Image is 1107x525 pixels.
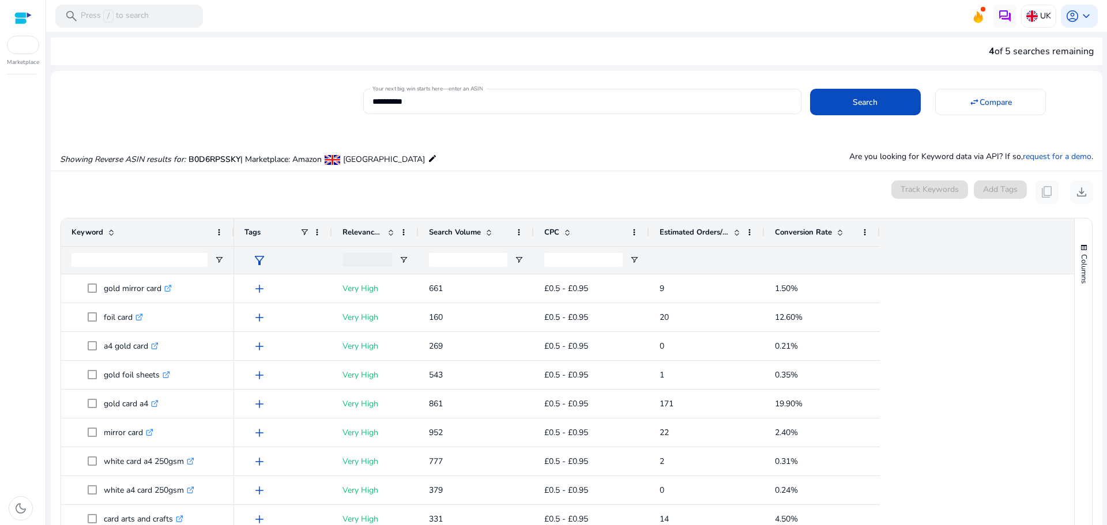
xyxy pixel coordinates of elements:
span: account_circle [1065,9,1079,23]
span: Search Volume [429,227,481,237]
span: 952 [429,427,443,438]
span: Search [853,96,878,108]
p: mirror card [104,421,153,444]
p: Very High [342,305,408,329]
p: Very High [342,334,408,358]
span: 0 [660,485,664,496]
p: Marketplace [7,58,39,67]
p: Very High [342,450,408,473]
span: 160 [429,312,443,323]
p: UK [1040,6,1051,26]
span: 0.31% [775,456,798,467]
span: 4 [989,45,995,58]
span: 171 [660,398,673,409]
p: a4 gold card [104,334,159,358]
button: Open Filter Menu [214,255,224,265]
span: 1.50% [775,283,798,294]
span: Conversion Rate [775,227,832,237]
span: filter_alt [253,254,266,267]
button: Open Filter Menu [630,255,639,265]
span: 2.40% [775,427,798,438]
button: download [1070,180,1093,203]
span: add [253,397,266,411]
span: Estimated Orders/Month [660,227,729,237]
span: 379 [429,485,443,496]
span: add [253,282,266,296]
span: 331 [429,513,443,524]
span: / [103,10,114,22]
span: 0.24% [775,485,798,496]
span: add [253,311,266,324]
a: request for a demo [1023,151,1091,162]
mat-label: Your next big win starts here—enter an ASIN [372,85,483,93]
span: 22 [660,427,669,438]
p: foil card [104,305,143,329]
span: 661 [429,283,443,294]
span: Tags [244,227,261,237]
p: white card a4 250gsm [104,450,194,473]
p: white a4 card 250gsm [104,478,194,502]
p: Are you looking for Keyword data via API? If so, . [849,150,1093,163]
span: 0.21% [775,341,798,352]
p: Very High [342,478,408,502]
button: Search [810,89,921,115]
span: B0D6RPSSKY [189,154,240,165]
input: Keyword Filter Input [71,253,208,267]
mat-icon: edit [428,152,437,165]
span: add [253,426,266,440]
span: CPC [544,227,559,237]
span: 1 [660,369,664,380]
input: Search Volume Filter Input [429,253,507,267]
button: Open Filter Menu [514,255,524,265]
span: £0.5 - £0.95 [544,312,588,323]
span: 4.50% [775,513,798,524]
span: add [253,368,266,382]
mat-icon: swap_horiz [969,97,980,107]
p: Very High [342,277,408,300]
span: 9 [660,283,664,294]
button: Open Filter Menu [399,255,408,265]
span: Columns [1079,254,1089,284]
span: £0.5 - £0.95 [544,369,588,380]
span: 269 [429,341,443,352]
span: £0.5 - £0.95 [544,513,588,524]
span: Relevance Score [342,227,383,237]
span: | Marketplace: Amazon [240,154,322,165]
span: £0.5 - £0.95 [544,485,588,496]
span: 12.60% [775,312,803,323]
span: 19.90% [775,398,803,409]
span: download [1075,185,1089,199]
i: Showing Reverse ASIN results for: [60,154,186,165]
span: Compare [980,96,1012,108]
span: 543 [429,369,443,380]
div: of 5 searches remaining [989,44,1094,58]
span: add [253,455,266,469]
p: Very High [342,421,408,444]
span: add [253,339,266,353]
p: Very High [342,392,408,416]
span: 0 [660,341,664,352]
span: £0.5 - £0.95 [544,283,588,294]
span: [GEOGRAPHIC_DATA] [343,154,425,165]
p: Press to search [81,10,149,22]
p: gold foil sheets [104,363,170,387]
span: 0.35% [775,369,798,380]
span: £0.5 - £0.95 [544,456,588,467]
input: CPC Filter Input [544,253,623,267]
span: add [253,484,266,497]
span: 20 [660,312,669,323]
img: uk.svg [1026,10,1038,22]
p: Very High [342,363,408,387]
span: dark_mode [14,501,28,515]
span: keyboard_arrow_down [1079,9,1093,23]
span: 861 [429,398,443,409]
span: Keyword [71,227,103,237]
p: gold card a4 [104,392,159,416]
span: 2 [660,456,664,467]
span: £0.5 - £0.95 [544,427,588,438]
span: 14 [660,513,669,524]
span: £0.5 - £0.95 [544,398,588,409]
span: 777 [429,456,443,467]
span: search [65,9,78,23]
p: gold mirror card [104,277,172,300]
